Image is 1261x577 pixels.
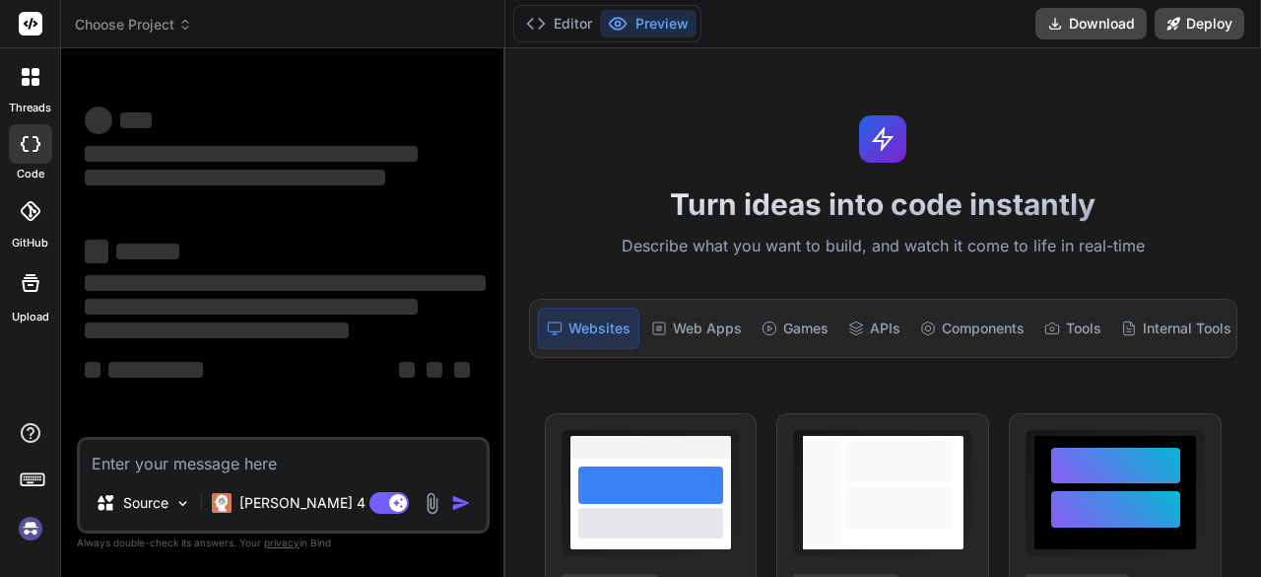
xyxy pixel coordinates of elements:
p: [PERSON_NAME] 4 S.. [239,493,386,513]
span: ‌ [85,146,418,162]
span: ‌ [108,362,203,378]
span: ‌ [85,240,108,263]
label: code [17,166,44,182]
span: ‌ [85,299,418,315]
img: Claude 4 Sonnet [212,493,232,513]
button: Preview [600,10,697,37]
button: Deploy [1155,8,1244,39]
h1: Turn ideas into code instantly [517,186,1249,222]
span: ‌ [85,323,349,338]
button: Download [1035,8,1147,39]
p: Always double-check its answers. Your in Bind [77,534,490,552]
span: Choose Project [75,15,192,35]
button: Editor [518,10,600,37]
span: ‌ [85,362,100,378]
div: Tools [1036,308,1109,349]
div: Web Apps [643,308,750,349]
p: Source [123,493,168,513]
div: Components [912,308,1032,349]
img: signin [14,512,47,545]
label: Upload [12,309,49,325]
img: attachment [421,492,443,515]
div: Websites [538,308,639,349]
label: threads [9,100,51,116]
span: ‌ [427,362,442,378]
span: privacy [264,537,299,548]
span: ‌ [85,170,385,185]
span: ‌ [399,362,415,378]
span: ‌ [85,107,112,134]
div: APIs [840,308,908,349]
div: Games [754,308,836,349]
span: ‌ [454,362,470,378]
span: ‌ [120,112,152,128]
span: ‌ [116,244,179,259]
span: ‌ [85,275,486,291]
img: Pick Models [174,495,191,512]
label: GitHub [12,235,48,252]
div: Internal Tools [1113,308,1239,349]
img: icon [451,493,471,513]
p: Describe what you want to build, and watch it come to life in real-time [517,234,1249,259]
